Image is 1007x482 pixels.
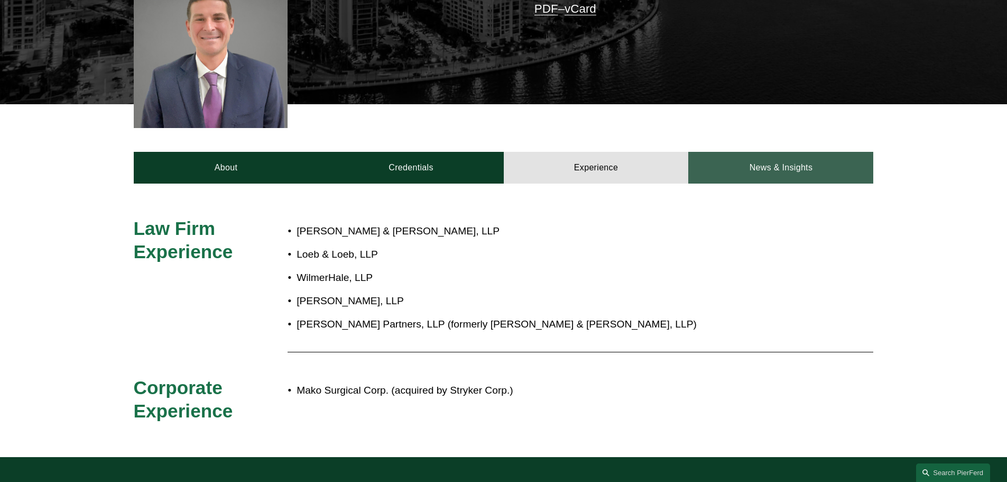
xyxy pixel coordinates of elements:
[319,152,504,184] a: Credentials
[297,222,781,241] p: [PERSON_NAME] & [PERSON_NAME], LLP
[134,152,319,184] a: About
[134,218,233,262] span: Law Firm Experience
[916,463,990,482] a: Search this site
[134,377,233,421] span: Corporate Experience
[534,2,558,15] a: PDF
[688,152,873,184] a: News & Insights
[297,269,781,287] p: WilmerHale, LLP
[297,245,781,264] p: Loeb & Loeb, LLP
[297,292,781,311] p: [PERSON_NAME], LLP
[504,152,689,184] a: Experience
[297,381,781,400] p: Mako Surgical Corp. (acquired by Stryker Corp.)
[297,315,781,334] p: [PERSON_NAME] Partners, LLP (formerly [PERSON_NAME] & [PERSON_NAME], LLP)
[565,2,596,15] a: vCard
